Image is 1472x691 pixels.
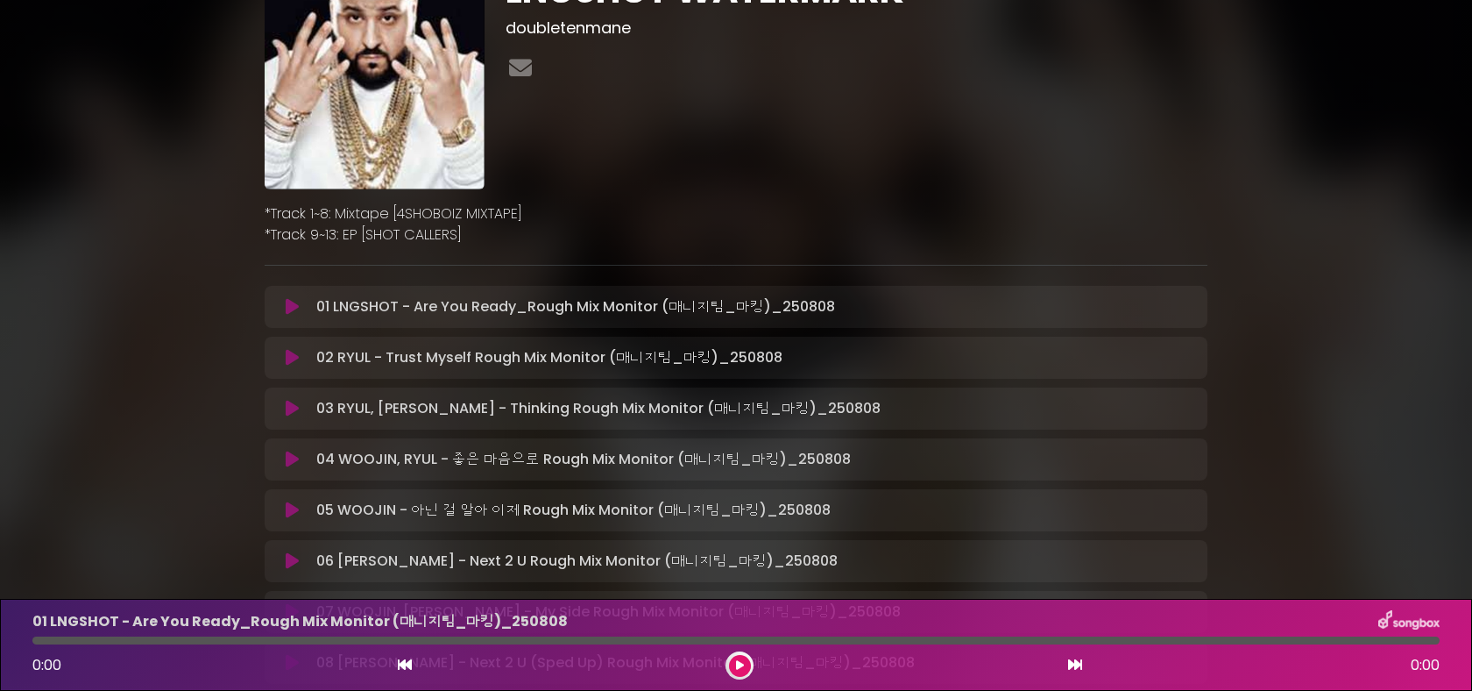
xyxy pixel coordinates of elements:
[32,611,568,632] p: 01 LNGSHOT - Are You Ready_Rough Mix Monitor (매니지팀_마킹)_250808
[506,18,1207,38] h3: doubletenmane
[316,449,851,470] p: 04 WOOJIN, RYUL - 좋은 마음으로 Rough Mix Monitor (매니지팀_마킹)_250808
[1378,610,1440,633] img: songbox-logo-white.png
[32,655,61,675] span: 0:00
[265,203,1207,224] p: *Track 1~8: Mixtape [4SHOBOIZ MIXTAPE]
[1411,655,1440,676] span: 0:00
[316,347,782,368] p: 02 RYUL - Trust Myself Rough Mix Monitor (매니지팀_마킹)_250808
[316,500,831,521] p: 05 WOOJIN - 아닌 걸 알아 이제 Rough Mix Monitor (매니지팀_마킹)_250808
[316,296,835,317] p: 01 LNGSHOT - Are You Ready_Rough Mix Monitor (매니지팀_마킹)_250808
[265,224,1207,246] p: *Track 9~13: EP [SHOT CALLERS]
[316,398,881,419] p: 03 RYUL, [PERSON_NAME] - Thinking Rough Mix Monitor (매니지팀_마킹)_250808
[316,551,838,572] p: 06 [PERSON_NAME] - Next 2 U Rough Mix Monitor (매니지팀_마킹)_250808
